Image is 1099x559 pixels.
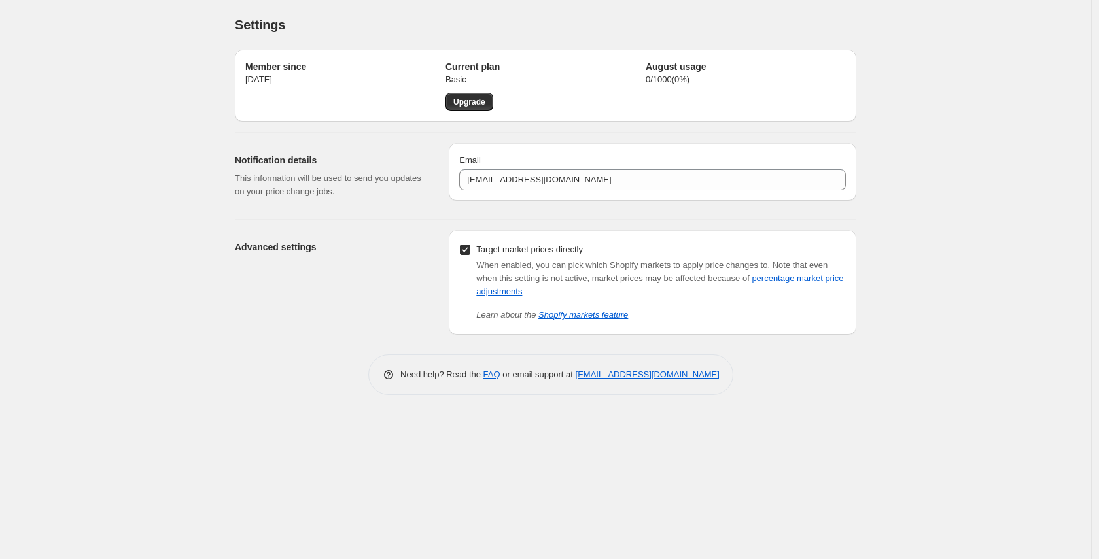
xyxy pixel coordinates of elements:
p: 0 / 1000 ( 0 %) [646,73,846,86]
i: Learn about the [476,310,628,320]
span: Target market prices directly [476,245,583,254]
p: [DATE] [245,73,445,86]
h2: Member since [245,60,445,73]
span: Email [459,155,481,165]
h2: Current plan [445,60,646,73]
a: FAQ [483,369,500,379]
span: Note that even when this setting is not active, market prices may be affected because of [476,260,843,296]
p: This information will be used to send you updates on your price change jobs. [235,172,428,198]
span: or email support at [500,369,576,379]
h2: Advanced settings [235,241,428,254]
h2: Notification details [235,154,428,167]
span: Need help? Read the [400,369,483,379]
a: Shopify markets feature [538,310,628,320]
h2: August usage [646,60,846,73]
span: When enabled, you can pick which Shopify markets to apply price changes to. [476,260,770,270]
p: Basic [445,73,646,86]
a: Upgrade [445,93,493,111]
span: Upgrade [453,97,485,107]
span: Settings [235,18,285,32]
a: [EMAIL_ADDRESS][DOMAIN_NAME] [576,369,720,379]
